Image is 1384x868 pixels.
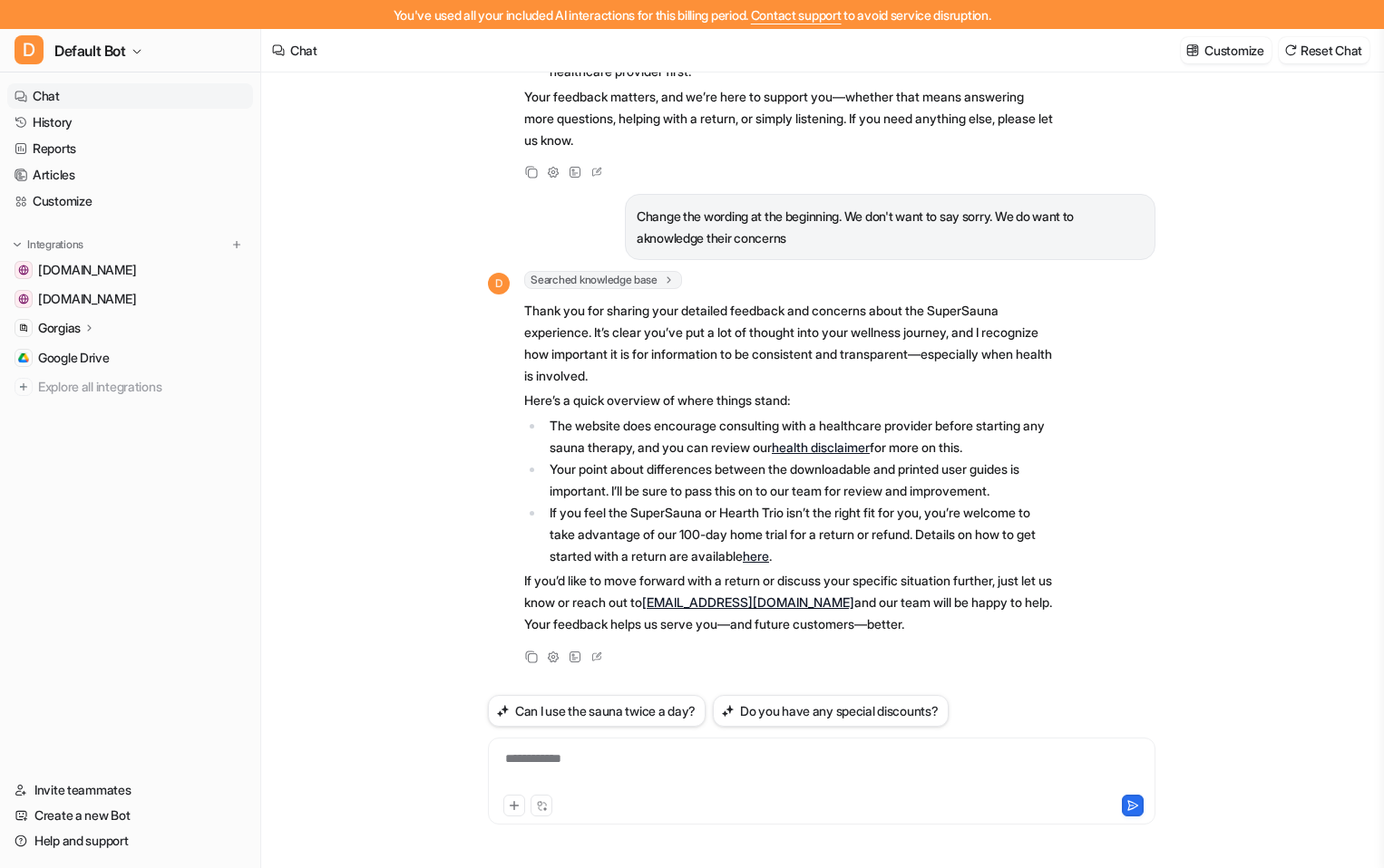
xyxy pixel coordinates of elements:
a: Help and support [7,828,253,854]
span: Contact support [751,7,842,23]
img: expand menu [11,238,24,251]
a: help.sauna.space[DOMAIN_NAME] [7,257,253,283]
a: [EMAIL_ADDRESS][DOMAIN_NAME] [642,594,854,610]
button: Do you have any special discounts? [713,695,948,727]
button: Customize [1181,37,1271,63]
a: Create a new Bot [7,803,253,828]
img: customize [1186,43,1199,57]
a: Reports [7,136,253,161]
img: reset [1284,43,1297,57]
a: health disclaimer [772,439,870,455]
p: Customize [1204,41,1263,60]
a: Google DriveGoogle Drive [7,345,253,371]
p: Thank you for sharing your detailed feedback and concerns about the SuperSauna experience. It’s c... [524,300,1055,387]
span: Default Bot [54,38,126,63]
li: Your point about differences between the downloadable and printed user guides is important. I’ll ... [544,458,1055,502]
a: Explore all integrations [7,374,253,400]
a: Customize [7,188,253,214]
p: Your feedback matters, and we’re here to support you—whether that means answering more questions,... [524,86,1055,151]
div: Chat [290,41,317,60]
span: D [488,273,510,294]
img: help.sauna.space [18,265,29,275]
li: If you feel the SuperSauna or Hearth Trio isn’t the right fit for you, you’re welcome to take adv... [544,502,1055,567]
span: [DOMAIN_NAME] [38,261,136,279]
span: D [15,35,44,64]
p: Change the wording at the beginning. We don't want to say sorry. We do want to aknowledge their c... [637,206,1144,249]
img: Gorgias [18,323,29,333]
img: explore all integrations [15,378,33,396]
button: Integrations [7,236,89,254]
p: Gorgias [38,319,81,337]
a: here [743,548,769,564]
a: Articles [7,162,253,188]
p: If you’d like to move forward with a return or discuss your specific situation further, just let ... [524,570,1055,635]
li: The website does encourage consulting with a healthcare provider before starting any sauna therap... [544,415,1055,458]
a: Invite teammates [7,777,253,803]
a: History [7,110,253,135]
span: Searched knowledge base [524,271,682,289]
a: sauna.space[DOMAIN_NAME] [7,286,253,312]
img: menu_add.svg [230,238,243,251]
img: Google Drive [18,352,29,363]
a: Chat [7,83,253,109]
span: Explore all integrations [38,372,246,401]
button: Can I use the sauna twice a day? [488,695,706,727]
button: Reset Chat [1279,37,1369,63]
p: Integrations [27,237,83,252]
p: Here’s a quick overview of where things stand: [524,390,1055,411]
span: [DOMAIN_NAME] [38,290,136,308]
span: Google Drive [38,349,110,367]
img: sauna.space [18,294,29,304]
